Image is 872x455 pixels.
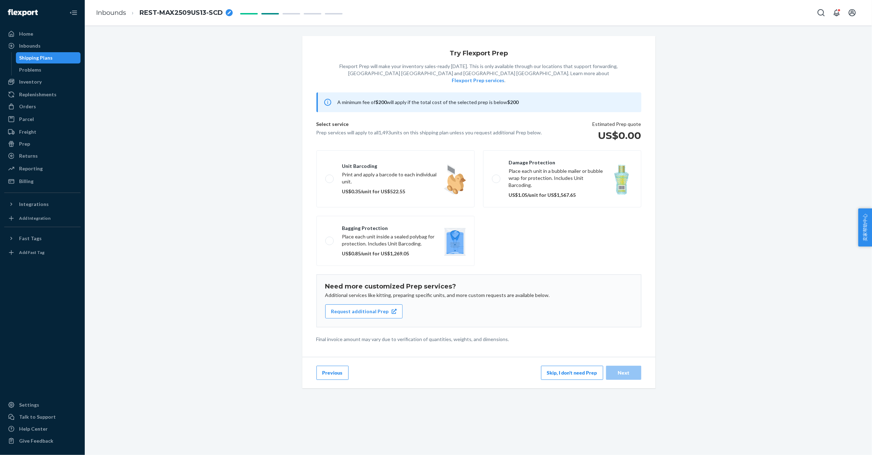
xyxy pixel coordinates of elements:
p: Additional services like kitting, preparing specific units, and more custom requests are availabl... [325,292,633,299]
div: Next [612,369,635,376]
button: Next [606,366,641,380]
div: Replenishments [19,91,57,98]
div: Home [19,30,33,37]
a: Reporting [4,163,81,174]
a: Add Fast Tag [4,247,81,258]
div: Inbounds [19,42,41,49]
span: REST-MAX2509US13-SCD [140,8,223,18]
p: Final invoice amount may vary due to verification of quantities, weights, and dimensions. [316,336,641,343]
a: Parcel [4,114,81,125]
a: Add Integration [4,213,81,224]
button: Request additional Prep [325,304,403,318]
button: Give Feedback [4,435,81,447]
div: Inventory [19,78,42,85]
button: Fast Tags [4,233,81,244]
button: Open Search Box [814,6,828,20]
b: $200 [508,99,519,105]
a: Replenishments [4,89,81,100]
div: Add Integration [19,215,51,221]
ol: breadcrumbs [90,2,238,23]
div: Help Center [19,425,48,432]
h1: Try Flexport Prep [450,50,508,57]
div: Fast Tags [19,235,42,242]
div: Give Feedback [19,437,53,444]
p: Select service [316,121,542,129]
a: Orders [4,101,81,112]
div: Reporting [19,165,43,172]
a: Freight [4,126,81,138]
div: Integrations [19,201,49,208]
div: Problems [19,66,42,73]
a: Problems [16,64,81,75]
h1: US$0.00 [593,129,641,142]
div: Billing [19,178,34,185]
div: Add Fast Tag [19,249,45,255]
button: Previous [316,366,349,380]
h1: Need more customized Prep services? [325,283,633,290]
div: Talk to Support [19,413,56,420]
button: Close Navigation [66,6,81,20]
div: Freight [19,128,36,135]
div: Settings [19,401,39,408]
a: Returns [4,150,81,162]
button: Integrations [4,199,81,210]
a: Talk to Support [4,411,81,423]
a: Help Center [4,423,81,435]
a: Shipping Plans [16,52,81,63]
b: $200 [376,99,387,105]
a: Billing [4,176,81,187]
p: Prep services will apply to all 1,493 units on this shipping plan unless you request additional P... [316,129,542,136]
a: Settings [4,399,81,411]
a: Prep [4,138,81,150]
span: A minimum fee of will apply if the total cost of the selected prep is below [338,99,519,105]
button: Open notifications [830,6,844,20]
button: Open account menu [845,6,859,20]
div: Orders [19,103,36,110]
a: Inbounds [96,9,126,17]
button: Flexport Prep services [452,77,505,84]
button: Skip, I don't need Prep [541,366,603,380]
div: Shipping Plans [19,54,53,61]
a: Inventory [4,76,81,87]
div: Prep [19,140,30,147]
button: 卖家帮助中心 [858,208,872,247]
div: Parcel [19,116,34,123]
img: Flexport logo [8,9,38,16]
p: Flexport Prep will make your inventory sales-ready [DATE]. This is only available through our loc... [340,63,618,84]
div: Returns [19,152,38,159]
a: Inbounds [4,40,81,51]
a: Home [4,28,81,40]
p: Estimated Prep quote [593,121,641,128]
